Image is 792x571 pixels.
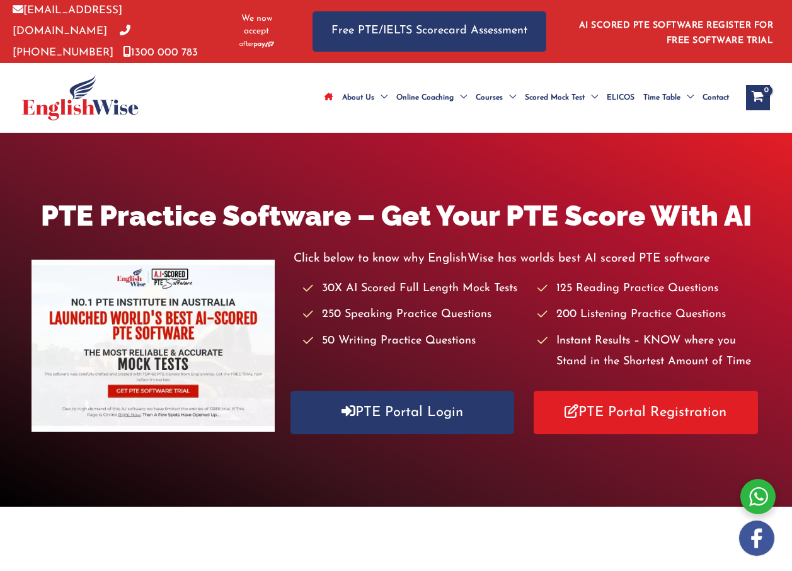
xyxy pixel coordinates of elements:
span: Scored Mock Test [525,76,585,120]
a: Online CoachingMenu Toggle [392,76,471,120]
span: We now accept [232,13,281,38]
span: Menu Toggle [374,76,387,120]
a: [PHONE_NUMBER] [13,26,130,57]
nav: Site Navigation: Main Menu [320,76,733,120]
span: Time Table [643,76,680,120]
span: ELICOS [607,76,634,120]
a: ELICOS [602,76,639,120]
li: Instant Results – KNOW where you Stand in the Shortest Amount of Time [537,331,760,373]
span: Online Coaching [396,76,454,120]
a: Contact [698,76,733,120]
a: Scored Mock TestMenu Toggle [520,76,602,120]
span: Menu Toggle [585,76,598,120]
li: 250 Speaking Practice Questions [303,304,525,325]
a: 1300 000 783 [123,47,198,58]
img: pte-institute-main [32,260,274,432]
aside: Header Widget 1 [571,11,779,52]
span: About Us [342,76,374,120]
li: 30X AI Scored Full Length Mock Tests [303,279,525,299]
a: Free PTE/IELTS Scorecard Assessment [313,11,546,51]
img: white-facebook.png [739,521,774,556]
a: About UsMenu Toggle [338,76,392,120]
img: cropped-ew-logo [22,75,139,120]
a: PTE Portal Registration [534,391,758,434]
span: Contact [703,76,729,120]
li: 50 Writing Practice Questions [303,331,525,352]
li: 125 Reading Practice Questions [537,279,760,299]
img: Afterpay-Logo [239,41,274,48]
a: AI SCORED PTE SOFTWARE REGISTER FOR FREE SOFTWARE TRIAL [579,21,774,45]
a: [EMAIL_ADDRESS][DOMAIN_NAME] [13,5,122,37]
h1: PTE Practice Software – Get Your PTE Score With AI [32,196,760,236]
a: PTE Portal Login [290,391,515,434]
a: View Shopping Cart, empty [746,85,770,110]
span: Courses [476,76,503,120]
span: Menu Toggle [503,76,516,120]
p: Click below to know why EnglishWise has worlds best AI scored PTE software [294,248,760,269]
a: CoursesMenu Toggle [471,76,520,120]
li: 200 Listening Practice Questions [537,304,760,325]
a: Time TableMenu Toggle [639,76,698,120]
span: Menu Toggle [680,76,694,120]
span: Menu Toggle [454,76,467,120]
